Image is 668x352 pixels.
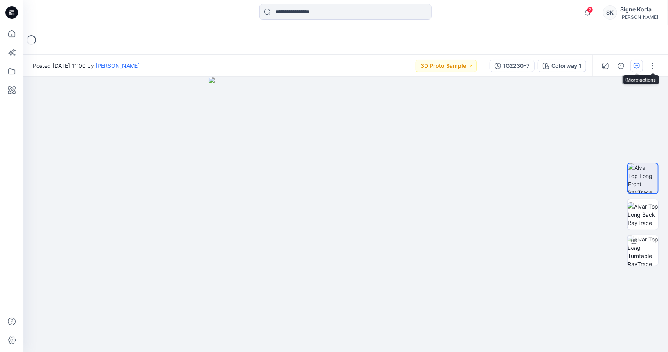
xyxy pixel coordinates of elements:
[615,60,627,72] button: Details
[628,202,658,227] img: Alvar Top Long Back RayTrace
[628,235,658,266] img: Alvar Top Long Turntable RayTrace
[503,62,529,70] div: 1G2230-7
[620,5,658,14] div: Signe Korfa
[620,14,658,20] div: [PERSON_NAME]
[551,62,581,70] div: Colorway 1
[33,62,140,70] span: Posted [DATE] 11:00 by
[628,163,658,193] img: Alvar Top Long Front RayTrace
[95,62,140,69] a: [PERSON_NAME]
[603,5,617,20] div: SK
[538,60,586,72] button: Colorway 1
[490,60,535,72] button: 1G2230-7
[587,7,593,13] span: 2
[209,77,483,352] img: eyJhbGciOiJIUzI1NiIsImtpZCI6IjAiLCJzbHQiOiJzZXMiLCJ0eXAiOiJKV1QifQ.eyJkYXRhIjp7InR5cGUiOiJzdG9yYW...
